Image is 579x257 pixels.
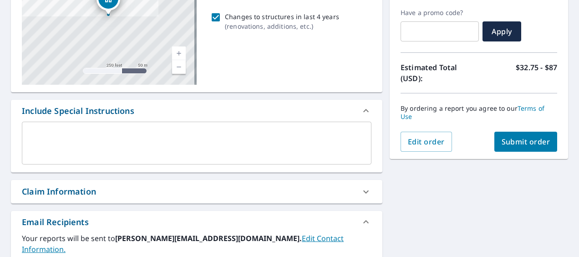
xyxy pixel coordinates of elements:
[22,216,89,228] div: Email Recipients
[482,21,521,41] button: Apply
[172,46,186,60] a: Current Level 17, Zoom In
[225,12,339,21] p: Changes to structures in last 4 years
[22,185,96,198] div: Claim Information
[22,233,371,255] label: Your reports will be sent to
[11,180,382,203] div: Claim Information
[401,104,557,121] p: By ordering a report you agree to our
[490,26,514,36] span: Apply
[22,105,134,117] div: Include Special Instructions
[502,137,550,147] span: Submit order
[401,104,544,121] a: Terms of Use
[401,9,479,17] label: Have a promo code?
[494,132,558,152] button: Submit order
[11,100,382,122] div: Include Special Instructions
[516,62,557,84] p: $32.75 - $87
[408,137,445,147] span: Edit order
[401,132,452,152] button: Edit order
[115,233,302,243] b: [PERSON_NAME][EMAIL_ADDRESS][DOMAIN_NAME].
[401,62,479,84] p: Estimated Total (USD):
[172,60,186,74] a: Current Level 17, Zoom Out
[225,21,339,31] p: ( renovations, additions, etc. )
[11,211,382,233] div: Email Recipients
